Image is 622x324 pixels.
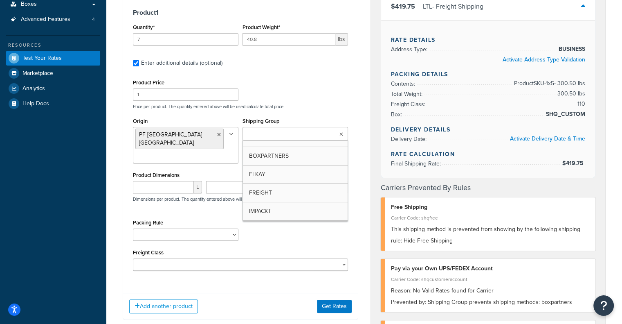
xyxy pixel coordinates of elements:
a: Help Docs [6,96,100,111]
a: Marketplace [6,66,100,81]
span: Contents: [391,79,417,88]
h4: Rate Calculation [391,150,586,159]
h4: Delivery Details [391,125,586,134]
span: Help Docs [22,100,49,107]
span: BOXPARTNERS [249,152,289,160]
button: Get Rates [317,300,352,313]
span: $419.75 [391,2,415,11]
a: Activate Delivery Date & Time [510,134,585,143]
span: ELKAY [249,170,265,179]
span: Address Type: [391,45,429,54]
div: No Valid Rates found for Carrier [391,285,590,297]
span: 300.50 lbs [555,89,585,99]
div: Shipping Group prevents shipping methods: boxpartners [391,297,590,308]
label: Product Dimensions [133,172,180,178]
span: Total Weight: [391,90,424,98]
input: 0 [133,33,238,45]
label: Quantity* [133,24,155,30]
span: BUSINESS [557,44,585,54]
label: Packing Rule [133,220,163,226]
span: Freight Class: [391,100,427,109]
span: FREIGHT [249,188,272,197]
button: Add another product [129,299,198,313]
span: IMPACKT [249,207,271,215]
span: Box: [391,110,404,119]
span: Prevented by: [391,298,426,306]
span: Delivery Date: [391,135,429,143]
button: Open Resource Center [593,295,614,316]
p: Dimensions per product. The quantity entered above will be used calculate total volume. [131,196,302,202]
h3: Product 1 [133,9,348,17]
span: Test Your Rates [22,55,62,62]
span: Advanced Features [21,16,70,23]
input: 0.00 [243,33,335,45]
a: Activate Address Type Validation [503,55,585,64]
p: Price per product. The quantity entered above will be used calculate total price. [131,104,350,109]
span: PF [GEOGRAPHIC_DATA] [GEOGRAPHIC_DATA] [139,130,202,147]
span: lbs [335,33,348,45]
div: Free Shipping [391,202,590,213]
div: Carrier Code: shqfree [391,212,590,224]
span: Analytics [22,85,45,92]
span: SHQ_CUSTOM [544,109,585,119]
h4: Packing Details [391,70,586,79]
span: $419.75 [562,159,585,168]
span: Product SKU-1 x 5 - 300.50 lbs [512,79,585,88]
span: 4 [92,16,95,23]
span: Boxes [21,1,37,8]
span: 110 [575,99,585,109]
a: FREIGHT [243,184,348,202]
label: Freight Class [133,249,164,256]
h4: Carriers Prevented By Rules [381,182,596,193]
a: Analytics [6,81,100,96]
a: BOXPARTNERS [243,147,348,165]
span: L [194,181,202,193]
a: Advanced Features4 [6,12,100,27]
div: Carrier Code: shqcustomeraccount [391,274,590,285]
span: Final Shipping Rate: [391,159,443,168]
label: Shipping Group [243,118,280,124]
div: LTL - Freight Shipping [423,1,483,12]
label: Origin [133,118,148,124]
span: Reason: [391,286,411,295]
div: Enter additional details (optional) [141,57,222,69]
li: Advanced Features [6,12,100,27]
a: ELKAY [243,165,348,184]
a: IMPACKT [243,202,348,220]
h4: Rate Details [391,36,586,44]
input: Enter additional details (optional) [133,60,139,66]
div: Resources [6,42,100,49]
div: Pay via your Own UPS/FEDEX Account [391,263,590,274]
label: Product Weight* [243,24,280,30]
label: Product Price [133,79,164,86]
a: Test Your Rates [6,51,100,66]
span: This shipping method is prevented from showing by the following shipping rule: Hide Free Shipping [391,225,580,245]
span: Marketplace [22,70,53,77]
